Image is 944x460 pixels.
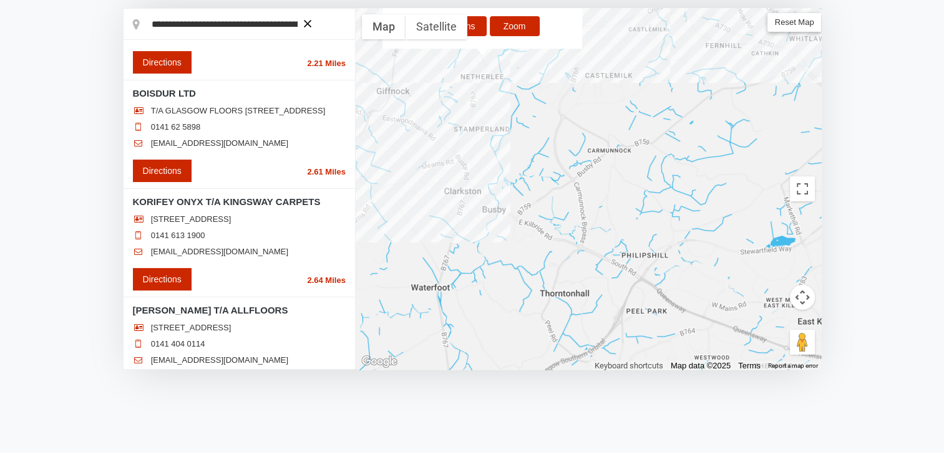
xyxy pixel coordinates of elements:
a: 0141 404 0114 [151,339,205,349]
a: 0141 62 5898 [151,122,201,132]
button: Show satellite imagery [406,14,467,39]
h3: [PERSON_NAME] T/A ALLFLOORS [133,304,346,317]
button: Map camera controls [790,285,815,310]
h3: KORIFEY ONYX T/A KINGSWAY CARPETS [133,195,346,208]
span: Reset Map [767,13,822,32]
img: Google [359,353,400,370]
a: Open this area in Google Maps (opens a new window) [359,353,400,370]
a: 0141 613 1900 [151,231,205,241]
div: Your Current Location [609,146,624,161]
span: [STREET_ADDRESS] [151,214,231,224]
button: Show street map [362,14,406,39]
button: Toggle fullscreen view [790,176,815,201]
a: [EMAIL_ADDRESS][DOMAIN_NAME] [151,138,288,148]
span: 2.21 Miles [307,59,345,69]
a: Report a map error [767,361,817,371]
button: Keyboard shortcuts [595,361,663,371]
span: 2.64 Miles [307,276,345,285]
a: Terms (opens in new tab) [738,361,760,371]
a: Directions [133,160,192,182]
h3: BOISDUR LTD [133,87,346,100]
a: [EMAIL_ADDRESS][DOMAIN_NAME] [151,355,288,365]
a: Directions [133,268,192,290]
button: Drag Pegman onto the map to open Street View [790,330,815,355]
span: T/A GLASGOW FLOORS [STREET_ADDRESS] [151,106,326,116]
span: 2.61 Miles [307,167,345,177]
a: [EMAIL_ADDRESS][DOMAIN_NAME] [151,247,288,257]
span: Map data ©2025 [671,361,731,370]
a: Zoom [490,16,540,36]
a: Directions [133,51,192,74]
span: [STREET_ADDRESS] [151,323,231,333]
